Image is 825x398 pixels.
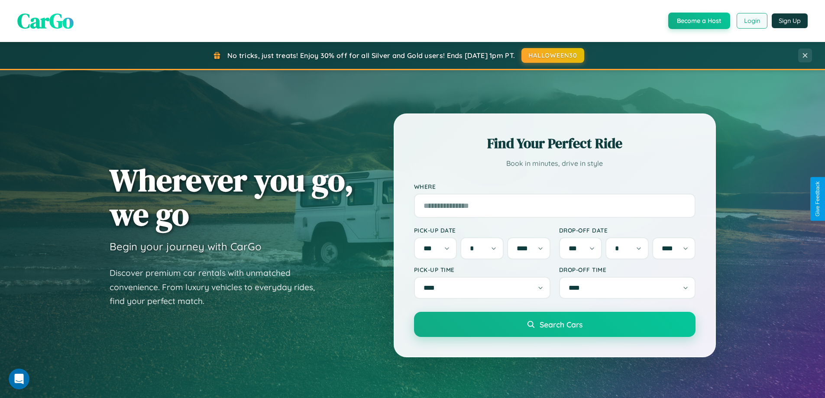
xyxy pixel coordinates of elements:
[17,6,74,35] span: CarGo
[227,51,515,60] span: No tricks, just treats! Enjoy 30% off for all Silver and Gold users! Ends [DATE] 1pm PT.
[668,13,730,29] button: Become a Host
[9,369,29,389] iframe: Intercom live chat
[110,163,354,231] h1: Wherever you go, we go
[772,13,808,28] button: Sign Up
[414,266,550,273] label: Pick-up Time
[110,240,262,253] h3: Begin your journey with CarGo
[559,227,696,234] label: Drop-off Date
[414,312,696,337] button: Search Cars
[815,181,821,217] div: Give Feedback
[414,183,696,190] label: Where
[737,13,767,29] button: Login
[414,157,696,170] p: Book in minutes, drive in style
[559,266,696,273] label: Drop-off Time
[414,134,696,153] h2: Find Your Perfect Ride
[110,266,326,308] p: Discover premium car rentals with unmatched convenience. From luxury vehicles to everyday rides, ...
[540,320,582,329] span: Search Cars
[521,48,584,63] button: HALLOWEEN30
[414,227,550,234] label: Pick-up Date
